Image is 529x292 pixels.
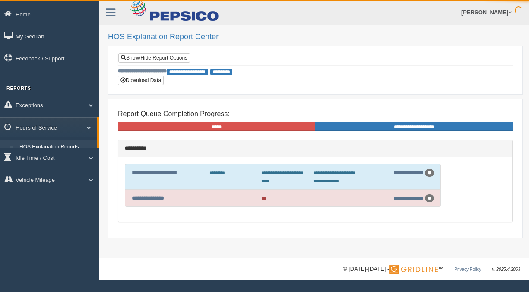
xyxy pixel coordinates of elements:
[118,110,513,118] h4: Report Queue Completion Progress:
[454,267,481,272] a: Privacy Policy
[389,265,438,274] img: Gridline
[492,267,520,272] span: v. 2025.4.2063
[108,33,520,41] h2: HOS Explanation Report Center
[118,76,164,85] button: Download Data
[343,265,520,274] div: © [DATE]-[DATE] - ™
[16,140,97,155] a: HOS Explanation Reports
[118,53,190,63] a: Show/Hide Report Options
